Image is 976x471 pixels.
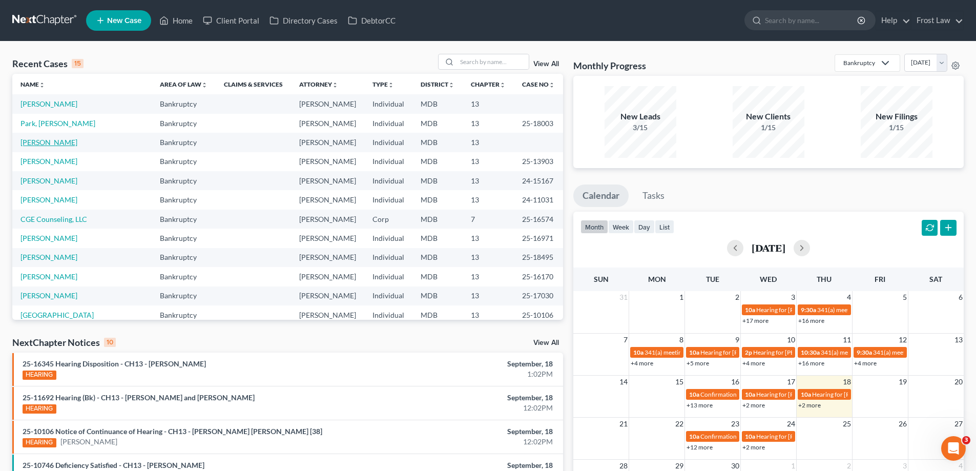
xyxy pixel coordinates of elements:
[655,220,674,234] button: list
[580,220,608,234] button: month
[842,334,852,346] span: 11
[742,317,769,324] a: +17 more
[383,359,553,369] div: September, 18
[152,286,216,305] td: Bankruptcy
[107,17,141,25] span: New Case
[412,171,463,190] td: MDB
[152,171,216,190] td: Bankruptcy
[412,248,463,267] td: MDB
[463,114,514,133] td: 13
[23,359,206,368] a: 25-16345 Hearing Disposition - CH13 - [PERSON_NAME]
[953,334,964,346] span: 13
[291,305,364,335] td: [PERSON_NAME]
[463,267,514,286] td: 13
[605,111,676,122] div: New Leads
[700,433,817,440] span: Confirmation hearing for [PERSON_NAME]
[412,190,463,209] td: MDB
[198,11,264,30] a: Client Portal
[291,94,364,113] td: [PERSON_NAME]
[898,376,908,388] span: 19
[152,248,216,267] td: Bankruptcy
[412,267,463,286] td: MDB
[291,286,364,305] td: [PERSON_NAME]
[104,338,116,347] div: 10
[154,11,198,30] a: Home
[514,210,563,229] td: 25-16574
[730,376,740,388] span: 16
[39,82,45,88] i: unfold_more
[756,306,836,314] span: Hearing for [PERSON_NAME]
[842,418,852,430] span: 25
[152,210,216,229] td: Bankruptcy
[364,305,412,335] td: Individual
[364,210,412,229] td: Corp
[633,185,674,207] a: Tasks
[953,418,964,430] span: 27
[678,291,684,303] span: 1
[60,437,117,447] a: [PERSON_NAME]
[608,220,634,234] button: week
[364,229,412,248] td: Individual
[463,133,514,152] td: 13
[817,306,916,314] span: 341(a) meeting for [PERSON_NAME]
[605,122,676,133] div: 3/15
[364,94,412,113] td: Individual
[152,190,216,209] td: Bankruptcy
[463,305,514,335] td: 13
[412,94,463,113] td: MDB
[674,418,684,430] span: 22
[20,157,77,166] a: [PERSON_NAME]
[843,58,875,67] div: Bankruptcy
[674,376,684,388] span: 15
[756,433,836,440] span: Hearing for [PERSON_NAME]
[383,437,553,447] div: 12:02PM
[463,229,514,248] td: 13
[514,152,563,171] td: 25-13903
[533,60,559,68] a: View All
[383,369,553,379] div: 1:02PM
[332,82,338,88] i: unfold_more
[463,94,514,113] td: 13
[201,82,207,88] i: unfold_more
[790,291,796,303] span: 3
[958,291,964,303] span: 6
[364,114,412,133] td: Individual
[700,349,780,356] span: Hearing for [PERSON_NAME]
[857,349,872,356] span: 9:30a
[364,133,412,152] td: Individual
[291,133,364,152] td: [PERSON_NAME]
[372,80,394,88] a: Typeunfold_more
[388,82,394,88] i: unfold_more
[23,393,255,402] a: 25-11692 Hearing (Bk) - CH13 - [PERSON_NAME] and [PERSON_NAME]
[299,80,338,88] a: Attorneyunfold_more
[152,133,216,152] td: Bankruptcy
[861,122,932,133] div: 1/15
[12,336,116,349] div: NextChapter Notices
[812,391,892,398] span: Hearing for [PERSON_NAME]
[152,267,216,286] td: Bankruptcy
[291,171,364,190] td: [PERSON_NAME]
[842,376,852,388] span: 18
[412,114,463,133] td: MDB
[760,275,777,283] span: Wed
[689,433,699,440] span: 10a
[733,122,804,133] div: 1/15
[20,138,77,147] a: [PERSON_NAME]
[20,311,94,330] a: [GEOGRAPHIC_DATA][PERSON_NAME]
[549,82,555,88] i: unfold_more
[742,443,765,451] a: +2 more
[412,133,463,152] td: MDB
[801,306,816,314] span: 9:30a
[861,111,932,122] div: New Filings
[734,334,740,346] span: 9
[20,291,77,300] a: [PERSON_NAME]
[678,334,684,346] span: 8
[618,418,629,430] span: 21
[742,359,765,367] a: +4 more
[514,114,563,133] td: 25-18003
[412,152,463,171] td: MDB
[876,11,910,30] a: Help
[463,190,514,209] td: 13
[471,80,506,88] a: Chapterunfold_more
[689,391,699,398] span: 10a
